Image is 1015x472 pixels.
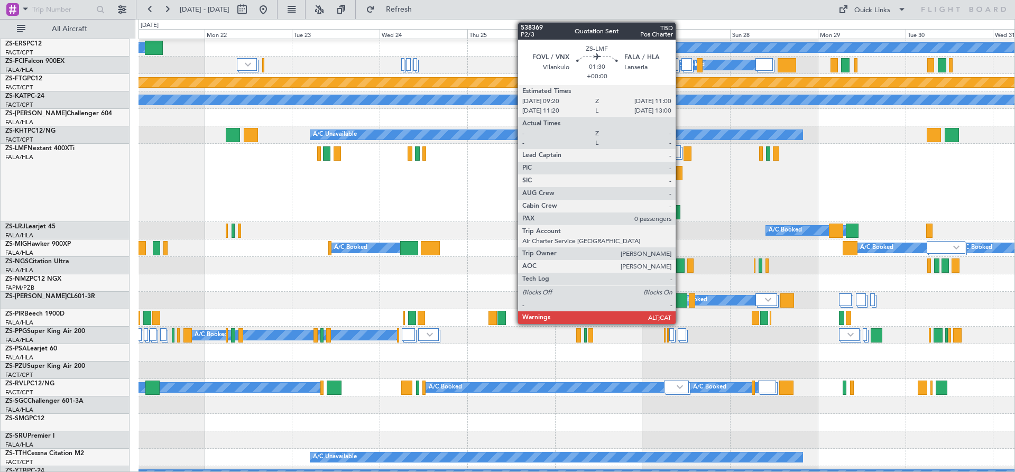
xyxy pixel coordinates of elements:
[5,76,27,82] span: ZS-FTG
[5,415,29,422] span: ZS-SMG
[5,128,56,134] a: ZS-KHTPC12/NG
[906,29,993,39] div: Tue 30
[5,276,30,282] span: ZS-NMZ
[5,450,84,457] a: ZS-TTHCessna Citation M2
[5,346,57,352] a: ZS-PSALearjet 60
[5,76,42,82] a: ZS-FTGPC12
[860,240,893,256] div: A/C Booked
[5,381,26,387] span: ZS-RVL
[605,40,638,55] div: A/C Booked
[555,29,643,39] div: Fri 26
[642,29,730,39] div: Sat 27
[5,93,44,99] a: ZS-KATPC-24
[594,292,628,308] div: A/C Booked
[5,110,67,117] span: ZS-[PERSON_NAME]
[5,249,33,257] a: FALA/HLA
[693,380,726,395] div: A/C Booked
[180,5,229,14] span: [DATE] - [DATE]
[5,128,27,134] span: ZS-KHT
[377,6,421,13] span: Refresh
[5,458,33,466] a: FACT/CPT
[5,145,75,152] a: ZS-LMFNextant 400XTi
[5,363,27,369] span: ZS-PZU
[27,25,112,33] span: All Aircraft
[5,381,54,387] a: ZS-RVLPC12/NG
[12,21,115,38] button: All Aircraft
[5,41,26,47] span: ZS-ERS
[959,240,992,256] div: A/C Booked
[334,240,367,256] div: A/C Booked
[429,380,462,395] div: A/C Booked
[5,450,27,457] span: ZS-TTH
[5,354,33,362] a: FALA/HLA
[5,41,42,47] a: ZS-ERSPC12
[5,58,24,64] span: ZS-FCI
[5,398,27,404] span: ZS-SGC
[5,118,33,126] a: FALA/HLA
[5,145,27,152] span: ZS-LMF
[5,241,71,247] a: ZS-MIGHawker 900XP
[141,21,159,30] div: [DATE]
[205,29,292,39] div: Mon 22
[380,29,467,39] div: Wed 24
[5,101,33,109] a: FACT/CPT
[769,223,802,238] div: A/C Booked
[313,449,357,465] div: A/C Unavailable
[5,433,54,439] a: ZS-SRUPremier I
[5,224,25,230] span: ZS-LRJ
[361,1,425,18] button: Refresh
[5,346,27,352] span: ZS-PSA
[5,406,33,414] a: FALA/HLA
[953,245,959,249] img: arrow-gray.svg
[5,276,61,282] a: ZS-NMZPC12 NGX
[608,57,641,73] div: A/C Booked
[313,127,357,143] div: A/C Unavailable
[5,93,27,99] span: ZS-KAT
[833,1,911,18] button: Quick Links
[5,319,33,327] a: FALA/HLA
[5,441,33,449] a: FALA/HLA
[599,257,633,273] div: A/C Booked
[5,363,85,369] a: ZS-PZUSuper King Air 200
[195,327,228,343] div: A/C Booked
[5,58,64,64] a: ZS-FCIFalcon 900EX
[5,84,33,91] a: FACT/CPT
[5,224,56,230] a: ZS-LRJLearjet 45
[818,29,906,39] div: Mon 29
[5,293,95,300] a: ZS-[PERSON_NAME]CL601-3R
[847,332,854,337] img: arrow-gray.svg
[5,311,64,317] a: ZS-PIRBeech 1900D
[32,2,93,17] input: Trip Number
[5,258,69,265] a: ZS-NGSCitation Ultra
[427,332,433,337] img: arrow-gray.svg
[5,388,33,396] a: FACT/CPT
[5,136,33,144] a: FACT/CPT
[5,153,33,161] a: FALA/HLA
[5,241,27,247] span: ZS-MIG
[5,266,33,274] a: FALA/HLA
[5,311,24,317] span: ZS-PIR
[677,385,683,389] img: arrow-gray.svg
[5,398,84,404] a: ZS-SGCChallenger 601-3A
[245,62,251,67] img: arrow-gray.svg
[5,284,34,292] a: FAPM/PZB
[5,49,33,57] a: FACT/CPT
[5,415,44,422] a: ZS-SMGPC12
[5,433,27,439] span: ZS-SRU
[730,29,818,39] div: Sun 28
[5,371,33,379] a: FACT/CPT
[5,232,33,239] a: FALA/HLA
[5,110,112,117] a: ZS-[PERSON_NAME]Challenger 604
[467,29,555,39] div: Thu 25
[5,258,29,265] span: ZS-NGS
[5,66,33,74] a: FALA/HLA
[5,293,67,300] span: ZS-[PERSON_NAME]
[5,336,33,344] a: FALA/HLA
[292,29,380,39] div: Tue 23
[765,298,771,302] img: arrow-gray.svg
[5,328,85,335] a: ZS-PPGSuper King Air 200
[854,5,890,16] div: Quick Links
[117,29,205,39] div: Sun 21
[5,328,27,335] span: ZS-PPG
[666,62,672,67] img: arrow-gray.svg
